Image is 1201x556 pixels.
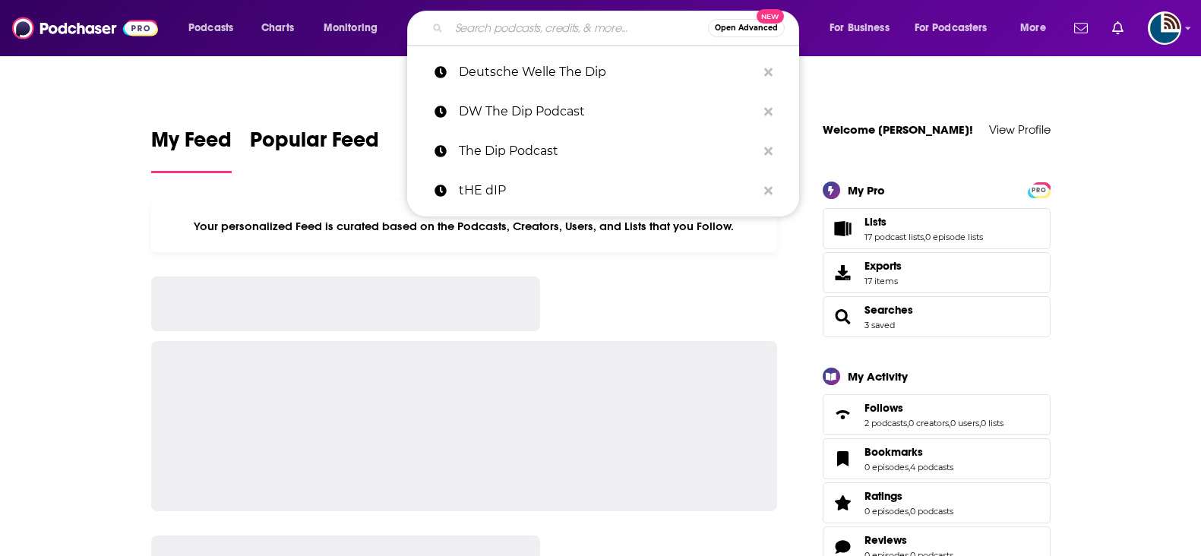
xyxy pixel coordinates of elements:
[909,462,910,472] span: ,
[949,418,950,428] span: ,
[828,492,858,513] a: Ratings
[1020,17,1046,39] span: More
[250,127,379,173] a: Popular Feed
[407,131,799,171] a: The Dip Podcast
[12,14,158,43] img: Podchaser - Follow, Share and Rate Podcasts
[407,52,799,92] a: Deutsche Welle The Dip
[459,171,757,210] p: tHE dIP
[422,11,814,46] div: Search podcasts, credits, & more...
[864,303,913,317] a: Searches
[407,92,799,131] a: DW The Dip Podcast
[313,16,397,40] button: open menu
[1148,11,1181,45] button: Show profile menu
[1030,185,1048,196] span: PRO
[848,369,908,384] div: My Activity
[909,506,910,517] span: ,
[459,92,757,131] p: DW The Dip Podcast
[979,418,981,428] span: ,
[188,17,233,39] span: Podcasts
[864,401,1003,415] a: Follows
[864,489,902,503] span: Ratings
[823,122,973,137] a: Welcome [PERSON_NAME]!
[864,445,953,459] a: Bookmarks
[864,533,953,547] a: Reviews
[715,24,778,32] span: Open Advanced
[981,418,1003,428] a: 0 lists
[1030,183,1048,194] a: PRO
[864,533,907,547] span: Reviews
[848,183,885,197] div: My Pro
[1068,15,1094,41] a: Show notifications dropdown
[864,506,909,517] a: 0 episodes
[864,259,902,273] span: Exports
[950,418,979,428] a: 0 users
[864,276,902,286] span: 17 items
[828,306,858,327] a: Searches
[708,19,785,37] button: Open AdvancedNew
[261,17,294,39] span: Charts
[864,320,895,330] a: 3 saved
[823,438,1051,479] span: Bookmarks
[828,218,858,239] a: Lists
[828,404,858,425] a: Follows
[819,16,909,40] button: open menu
[1106,15,1130,41] a: Show notifications dropdown
[823,296,1051,337] span: Searches
[864,215,983,229] a: Lists
[151,127,232,162] span: My Feed
[407,171,799,210] a: tHE dIP
[864,215,887,229] span: Lists
[910,506,953,517] a: 0 podcasts
[449,16,708,40] input: Search podcasts, credits, & more...
[989,122,1051,137] a: View Profile
[459,131,757,171] p: The Dip Podcast
[1148,11,1181,45] span: Logged in as tdunyak
[823,252,1051,293] a: Exports
[324,17,378,39] span: Monitoring
[907,418,909,428] span: ,
[823,482,1051,523] span: Ratings
[830,17,890,39] span: For Business
[757,9,784,24] span: New
[909,418,949,428] a: 0 creators
[151,127,232,173] a: My Feed
[864,232,924,242] a: 17 podcast lists
[1010,16,1065,40] button: open menu
[1148,11,1181,45] img: User Profile
[925,232,983,242] a: 0 episode lists
[864,445,923,459] span: Bookmarks
[910,462,953,472] a: 4 podcasts
[178,16,253,40] button: open menu
[905,16,1010,40] button: open menu
[828,262,858,283] span: Exports
[828,448,858,469] a: Bookmarks
[864,489,953,503] a: Ratings
[823,394,1051,435] span: Follows
[459,52,757,92] p: Deutsche Welle The Dip
[151,201,778,252] div: Your personalized Feed is curated based on the Podcasts, Creators, Users, and Lists that you Follow.
[864,418,907,428] a: 2 podcasts
[915,17,988,39] span: For Podcasters
[864,462,909,472] a: 0 episodes
[924,232,925,242] span: ,
[823,208,1051,249] span: Lists
[251,16,303,40] a: Charts
[864,401,903,415] span: Follows
[250,127,379,162] span: Popular Feed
